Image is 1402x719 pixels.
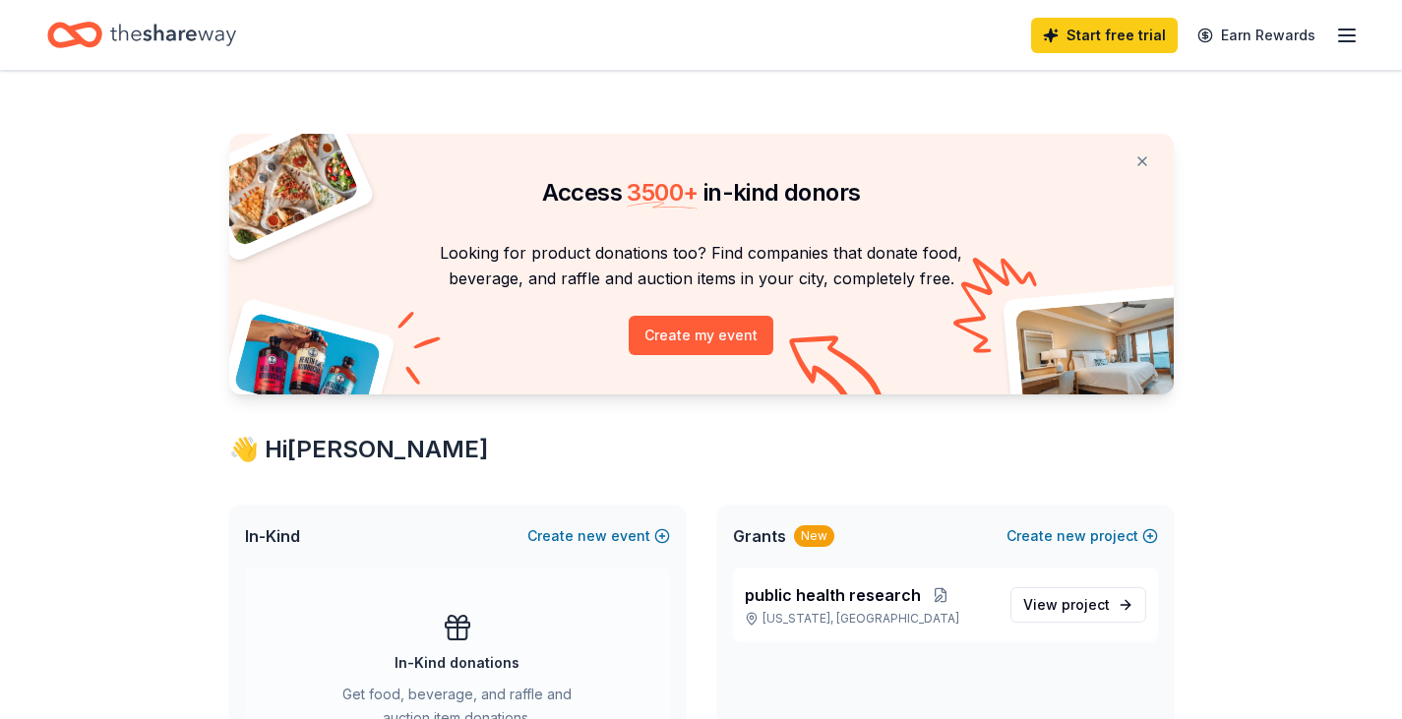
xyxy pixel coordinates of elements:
[745,583,921,607] span: public health research
[542,178,861,207] span: Access in-kind donors
[1010,587,1146,623] a: View project
[1031,18,1178,53] a: Start free trial
[745,611,995,627] p: [US_STATE], [GEOGRAPHIC_DATA]
[527,524,670,548] button: Createnewevent
[629,316,773,355] button: Create my event
[1186,18,1327,53] a: Earn Rewards
[395,651,519,675] div: In-Kind donations
[1023,593,1110,617] span: View
[794,525,834,547] div: New
[47,12,236,58] a: Home
[253,240,1150,292] p: Looking for product donations too? Find companies that donate food, beverage, and raffle and auct...
[1057,524,1086,548] span: new
[245,524,300,548] span: In-Kind
[627,178,698,207] span: 3500 +
[789,335,887,409] img: Curvy arrow
[229,434,1174,465] div: 👋 Hi [PERSON_NAME]
[733,524,786,548] span: Grants
[578,524,607,548] span: new
[207,122,360,248] img: Pizza
[1006,524,1158,548] button: Createnewproject
[1062,596,1110,613] span: project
